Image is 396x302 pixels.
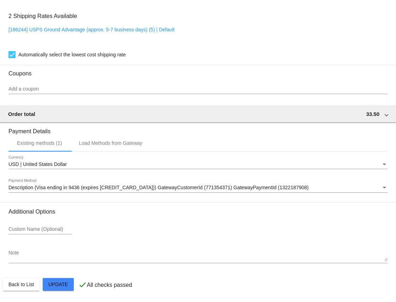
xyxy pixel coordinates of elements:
h3: 2 Shipping Rates Available [8,8,77,24]
span: Description (Visa ending in 9436 (expires [CREDIT_CARD_DATA])) GatewayCustomerId (771354371) Gate... [8,185,309,190]
mat-select: Currency [8,162,388,167]
span: USD | United States Dollar [8,161,67,167]
span: 33.50 [366,111,379,117]
button: Update [43,278,74,291]
h3: Coupons [8,65,388,77]
h3: Payment Details [8,123,388,135]
div: Load Methods from Gateway [79,140,143,146]
div: Existing methods (1) [17,140,62,146]
span: Back to List [8,282,34,287]
mat-select: Payment Method [8,185,388,191]
span: Order total [8,111,35,117]
button: Back to List [3,278,40,291]
mat-icon: check [78,281,87,289]
span: Update [48,282,68,287]
input: Add a coupon [8,86,388,92]
a: [186244] USPS Ground Advantage (approx. 5-7 business days) (5) | Default [8,27,175,32]
span: Automatically select the lowest cost shipping rate [18,50,126,59]
h3: Additional Options [8,208,388,215]
input: Custom Name (Optional) [8,227,72,232]
p: All checks passed [87,282,132,288]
